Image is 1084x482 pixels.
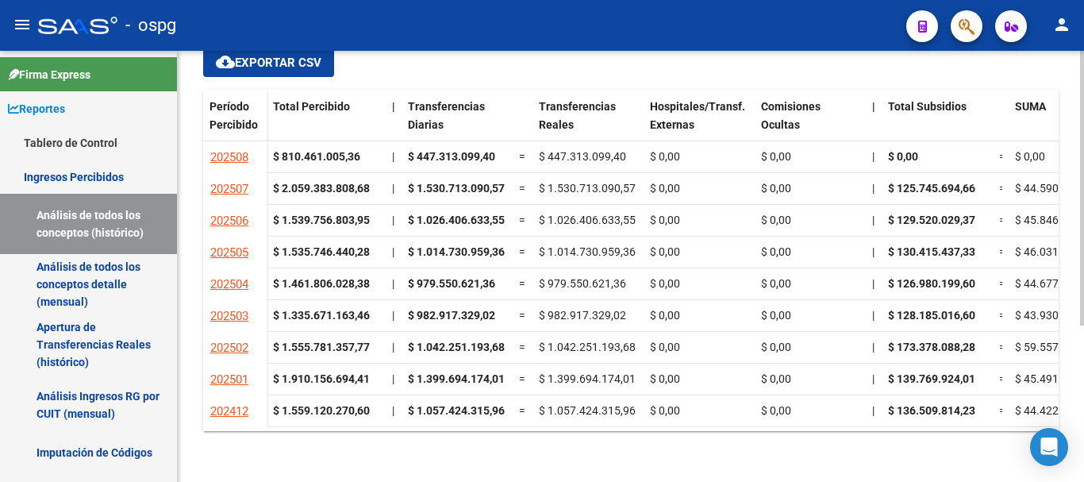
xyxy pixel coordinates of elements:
[216,56,321,70] span: Exportar CSV
[273,341,370,353] strong: $ 1.555.781.357,77
[216,52,235,71] mat-icon: cloud_download
[539,245,636,258] span: $ 1.014.730.959,36
[650,150,680,163] span: $ 0,00
[1015,100,1046,113] span: SUMA
[761,245,791,258] span: $ 0,00
[210,277,248,291] span: 202504
[761,372,791,385] span: $ 0,00
[408,245,505,258] span: $ 1.014.730.959,36
[519,277,525,290] span: =
[408,309,495,322] span: $ 982.917.329,02
[761,277,791,290] span: $ 0,00
[650,277,680,290] span: $ 0,00
[888,341,975,353] span: $ 173.378.088,28
[539,372,636,385] span: $ 1.399.694.174,01
[408,182,505,195] span: $ 1.530.713.090,57
[761,341,791,353] span: $ 0,00
[999,245,1005,258] span: =
[273,100,350,113] span: Total Percibido
[386,90,402,156] datatable-header-cell: |
[539,150,626,163] span: $ 447.313.099,40
[210,372,248,387] span: 202501
[999,372,1005,385] span: =
[532,90,644,156] datatable-header-cell: Transferencias Reales
[392,372,394,385] span: |
[872,341,875,353] span: |
[519,245,525,258] span: =
[999,341,1005,353] span: =
[402,90,513,156] datatable-header-cell: Transferencias Diarias
[761,309,791,322] span: $ 0,00
[539,182,636,195] span: $ 1.530.713.090,57
[761,150,791,163] span: $ 0,00
[650,341,680,353] span: $ 0,00
[872,245,875,258] span: |
[1030,428,1068,466] div: Open Intercom Messenger
[273,150,360,163] strong: $ 810.461.005,36
[872,214,875,226] span: |
[888,100,967,113] span: Total Subsidios
[210,182,248,196] span: 202507
[519,182,525,195] span: =
[755,90,866,156] datatable-header-cell: Comisiones Ocultas
[888,150,918,163] span: $ 0,00
[273,309,370,322] strong: $ 1.335.671.163,46
[650,372,680,385] span: $ 0,00
[210,341,248,355] span: 202502
[650,100,745,131] span: Hospitales/Transf. Externas
[539,214,636,226] span: $ 1.026.406.633,55
[210,404,248,418] span: 202412
[872,182,875,195] span: |
[392,100,395,113] span: |
[888,404,975,417] span: $ 136.509.814,23
[999,404,1005,417] span: =
[1052,15,1071,34] mat-icon: person
[392,214,394,226] span: |
[519,404,525,417] span: =
[273,182,370,195] strong: $ 2.059.383.808,68
[125,8,176,43] span: - ospg
[650,182,680,195] span: $ 0,00
[761,182,791,195] span: $ 0,00
[872,150,875,163] span: |
[203,90,267,156] datatable-header-cell: Período Percibido
[209,100,258,131] span: Período Percibido
[872,309,875,322] span: |
[539,341,636,353] span: $ 1.042.251.193,68
[539,277,626,290] span: $ 979.550.621,36
[999,150,1005,163] span: =
[999,214,1005,226] span: =
[408,214,505,226] span: $ 1.026.406.633,55
[267,90,386,156] datatable-header-cell: Total Percibido
[8,100,65,118] span: Reportes
[539,100,616,131] span: Transferencias Reales
[210,245,248,260] span: 202505
[761,100,821,131] span: Comisiones Ocultas
[408,341,505,353] span: $ 1.042.251.193,68
[650,245,680,258] span: $ 0,00
[761,404,791,417] span: $ 0,00
[866,90,882,156] datatable-header-cell: |
[519,309,525,322] span: =
[203,48,334,77] button: Exportar CSV
[999,277,1005,290] span: =
[210,214,248,228] span: 202506
[1015,150,1045,163] span: $ 0,00
[273,404,370,417] strong: $ 1.559.120.270,60
[392,341,394,353] span: |
[408,277,495,290] span: $ 979.550.621,36
[273,245,370,258] strong: $ 1.535.746.440,28
[650,214,680,226] span: $ 0,00
[999,182,1005,195] span: =
[392,277,394,290] span: |
[539,309,626,322] span: $ 982.917.329,02
[888,182,975,195] span: $ 125.745.694,66
[392,182,394,195] span: |
[888,214,975,226] span: $ 129.520.029,37
[408,404,505,417] span: $ 1.057.424.315,96
[872,277,875,290] span: |
[888,245,975,258] span: $ 130.415.437,33
[519,372,525,385] span: =
[888,372,975,385] span: $ 139.769.924,01
[392,404,394,417] span: |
